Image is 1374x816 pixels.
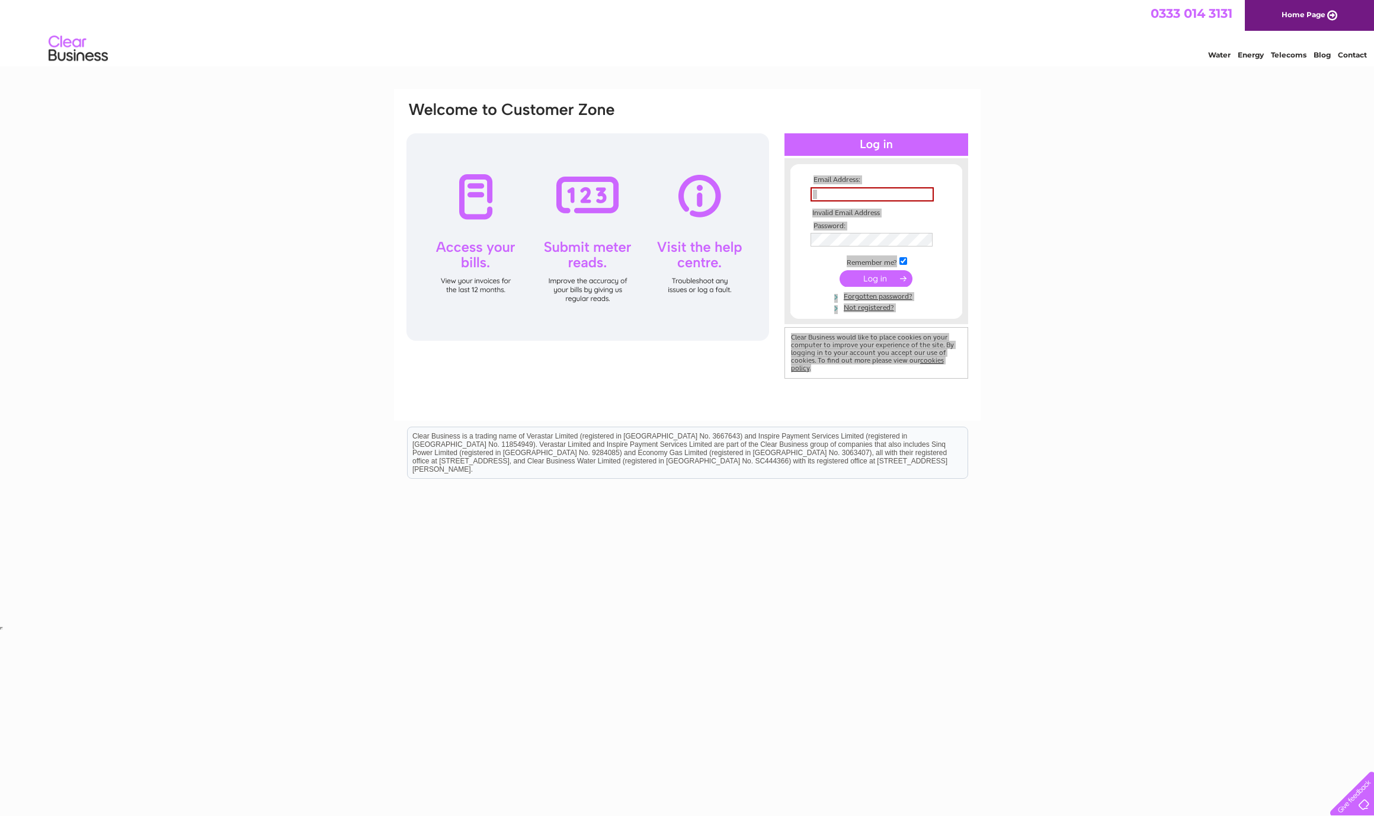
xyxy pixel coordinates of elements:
a: Contact [1338,50,1367,59]
td: Remember me? [808,255,945,267]
span: Invalid Email Address [812,209,880,217]
img: logo.png [48,31,108,67]
a: Energy [1238,50,1264,59]
a: Forgotten password? [811,290,945,301]
div: Clear Business would like to place cookies on your computer to improve your experience of the sit... [784,327,968,379]
a: Not registered? [811,301,945,312]
a: Water [1208,50,1231,59]
input: Submit [840,270,912,287]
a: 0333 014 3131 [1151,6,1232,21]
th: Password: [808,222,945,231]
a: Blog [1314,50,1331,59]
th: Email Address: [808,176,945,184]
div: Clear Business is a trading name of Verastar Limited (registered in [GEOGRAPHIC_DATA] No. 3667643... [408,7,968,57]
a: cookies policy [791,356,944,372]
a: Telecoms [1271,50,1306,59]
